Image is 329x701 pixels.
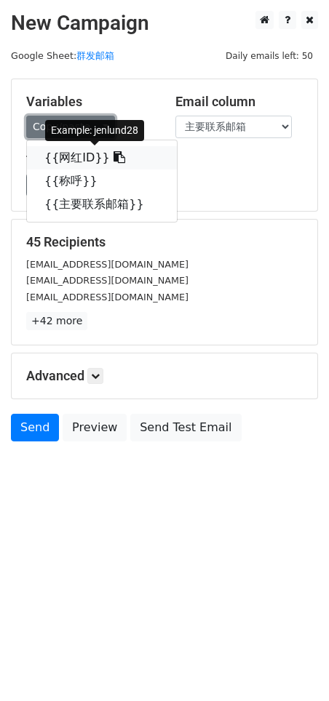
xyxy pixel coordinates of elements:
h5: 45 Recipients [26,234,303,250]
h5: Variables [26,94,154,110]
small: [EMAIL_ADDRESS][DOMAIN_NAME] [26,275,189,286]
h5: Email column [175,94,303,110]
a: Daily emails left: 50 [221,50,318,61]
a: 群发邮箱 [76,50,114,61]
a: +42 more [26,312,87,330]
span: Daily emails left: 50 [221,48,318,64]
div: 聊天小组件 [256,631,329,701]
small: Google Sheet: [11,50,114,61]
a: {{网红ID}} [27,146,177,169]
h5: Advanced [26,368,303,384]
a: Copy/paste... [26,116,115,138]
a: Preview [63,414,127,441]
iframe: Chat Widget [256,631,329,701]
div: Example: jenlund28 [45,120,144,141]
a: Send Test Email [130,414,241,441]
a: Send [11,414,59,441]
small: [EMAIL_ADDRESS][DOMAIN_NAME] [26,292,189,303]
a: {{称呼}} [27,169,177,193]
h2: New Campaign [11,11,318,36]
a: {{主要联系邮箱}} [27,193,177,216]
small: [EMAIL_ADDRESS][DOMAIN_NAME] [26,259,189,270]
